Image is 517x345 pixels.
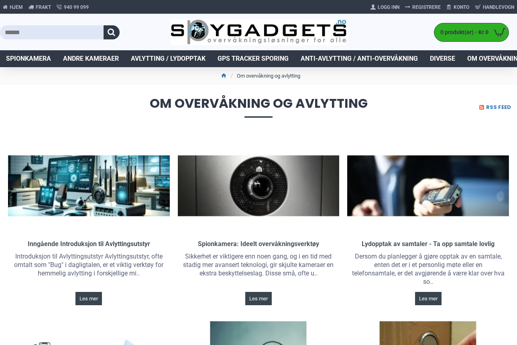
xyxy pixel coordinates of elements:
span: Hjem [10,4,23,11]
a: Logg Inn [368,1,402,14]
span: 940 99 099 [64,4,89,11]
div: Dersom du planlegger å gjøre opptak av en samtale, enten det er i et personlig møte eller en tele... [347,251,509,288]
div: Introduksjon til Avlyttingsutstyr Avlyttingsutstyr, ofte omtalt som "Bug" i dagligtalen, er et vi... [8,251,170,279]
span: Avlytting / Lydopptak [131,54,206,64]
span: Les mer [79,296,98,301]
span: Registrere [412,4,441,11]
span: Konto [454,4,469,11]
a: Inngående Introduksjon til Avlyttingsutstyr [28,240,150,248]
a: Anti-avlytting / Anti-overvåkning [295,50,424,67]
a: Les mer [75,292,102,305]
div: Sikkerhet er viktigere enn noen gang, og i en tid med stadig mer avansert teknologi, gir skjulte ... [178,251,340,279]
span: Andre kameraer [63,54,119,64]
span: Anti-avlytting / Anti-overvåkning [301,54,418,64]
a: GPS Tracker Sporing [212,50,295,67]
span: Om overvåkning og avlytting [8,97,509,117]
span: RSS Feed [486,105,511,110]
span: 0 produkt(er) - Kr 0 [434,28,491,37]
a: Les mer [415,292,442,305]
a: Konto [444,1,472,14]
a: Andre kameraer [57,50,125,67]
a: Handlevogn [472,1,517,14]
span: Spionkamera [6,54,51,64]
a: Les mer [245,292,272,305]
a: RSS Feed [479,105,513,110]
span: Logg Inn [378,4,399,11]
a: Registrere [402,1,444,14]
a: Lydopptak av samtaler - Ta opp samtale lovlig [362,240,495,248]
a: Diverse [424,50,461,67]
img: SpyGadgets.no [171,19,346,45]
span: GPS Tracker Sporing [218,54,289,64]
span: Handlevogn [483,4,514,11]
a: Avlytting / Lydopptak [125,50,212,67]
a: 0 produkt(er) - Kr 0 [434,23,509,41]
a: Spionkamera: Ideelt overvåkningsverktøy [198,240,319,248]
span: Les mer [419,296,438,301]
span: Les mer [249,296,268,301]
span: Frakt [36,4,51,11]
span: Diverse [430,54,455,64]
